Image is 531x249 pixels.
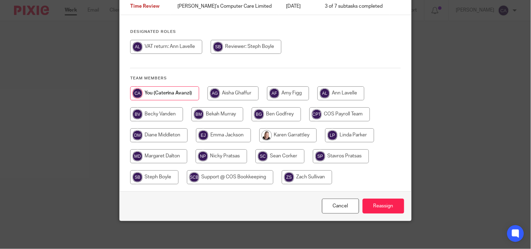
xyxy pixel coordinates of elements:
p: [PERSON_NAME]'s Computer Care Limited [177,3,272,10]
input: Reassign [363,199,404,214]
p: [DATE] [286,3,311,10]
h4: Designated Roles [130,29,400,35]
h4: Team members [130,76,400,81]
span: Time Review [130,4,160,9]
a: Close this dialog window [322,199,359,214]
